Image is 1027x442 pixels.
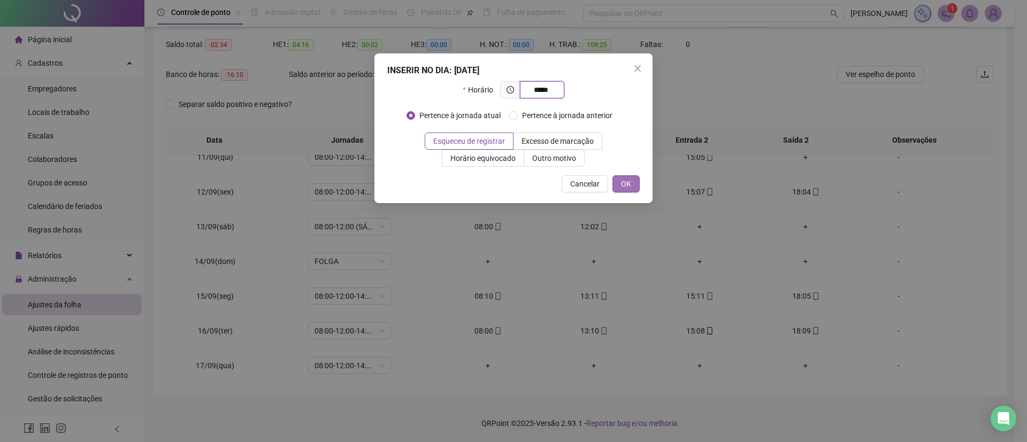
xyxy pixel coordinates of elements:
[518,110,617,121] span: Pertence à jornada anterior
[991,406,1016,431] div: Open Intercom Messenger
[433,137,505,145] span: Esqueceu de registrar
[415,110,505,121] span: Pertence à jornada atual
[450,154,516,162] span: Horário equivocado
[507,86,514,94] span: clock-circle
[629,60,646,77] button: Close
[633,64,642,73] span: close
[532,154,576,162] span: Outro motivo
[570,178,600,190] span: Cancelar
[463,81,500,98] label: Horário
[621,178,631,190] span: OK
[522,137,594,145] span: Excesso de marcação
[612,175,640,192] button: OK
[562,175,608,192] button: Cancelar
[387,64,640,77] div: INSERIR NO DIA : [DATE]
